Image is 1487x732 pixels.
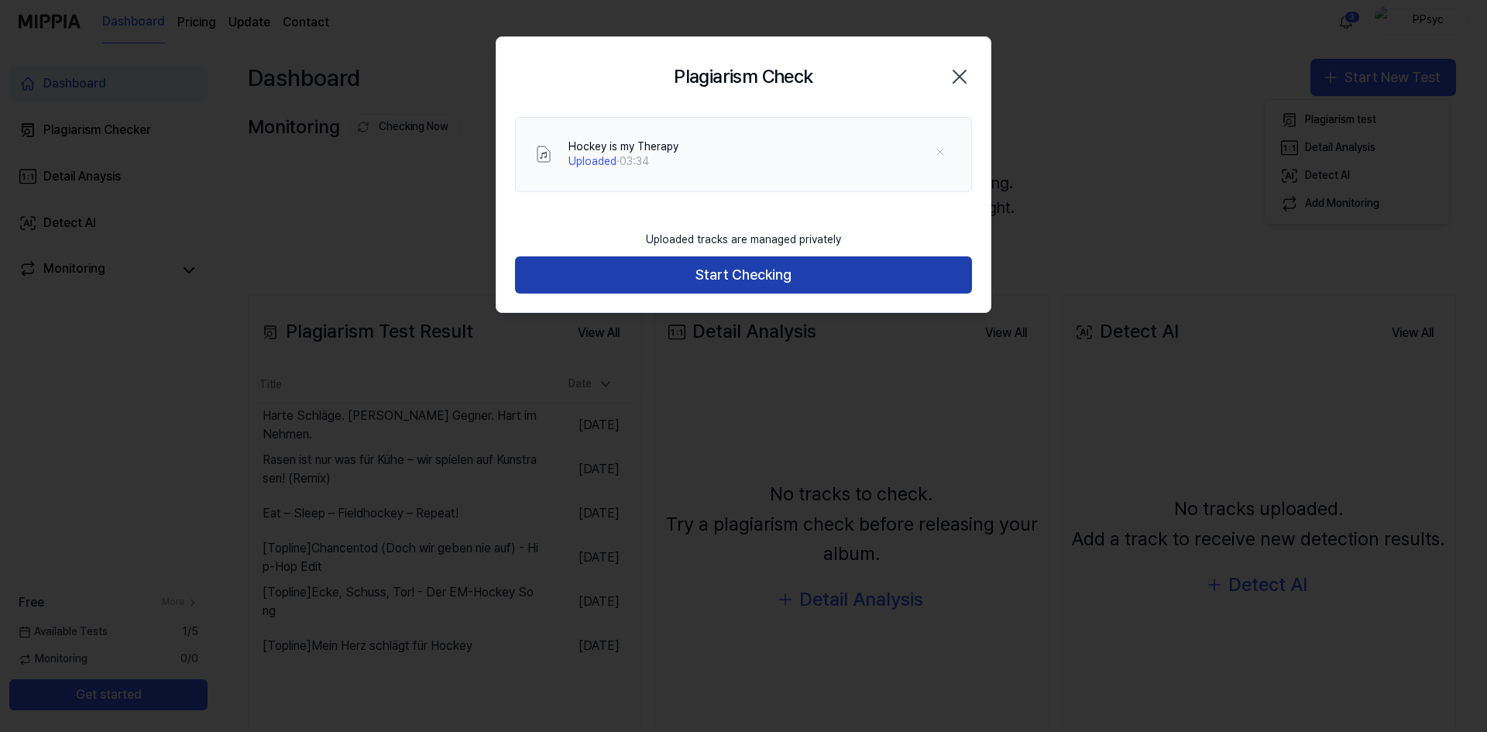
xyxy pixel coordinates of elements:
[515,256,972,294] button: Start Checking
[568,155,616,167] span: Uploaded
[568,154,678,170] div: · 03:34
[568,139,678,155] div: Hockey is my Therapy
[534,145,553,163] img: File Select
[637,223,850,257] div: Uploaded tracks are managed privately
[674,62,812,91] h2: Plagiarism Check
